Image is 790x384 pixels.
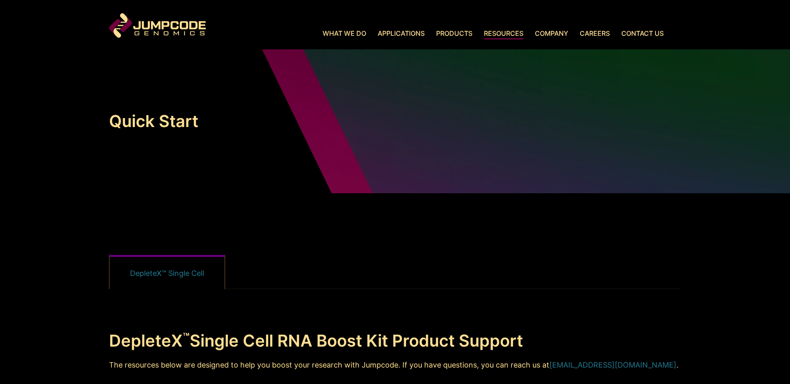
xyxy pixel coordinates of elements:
strong: Quick Start [109,111,257,132]
a: [EMAIL_ADDRESS][DOMAIN_NAME] [549,361,676,369]
h2: DepleteX Single Cell RNA Boost Kit Product Support [109,330,681,351]
a: Resources [478,28,529,38]
a: Applications [372,28,430,38]
nav: Primary Navigation [206,28,669,38]
sup: ™ [183,330,190,343]
a: Company [529,28,574,38]
a: Careers [574,28,616,38]
p: The resources below are designed to help you boost your research with Jumpcode. If you have quest... [109,359,681,370]
a: What We Do [323,28,372,38]
a: Contact Us [616,28,669,38]
label: Search the site. [669,30,681,36]
a: DepleteX™ Single Cell [109,255,225,289]
a: Products [430,28,478,38]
